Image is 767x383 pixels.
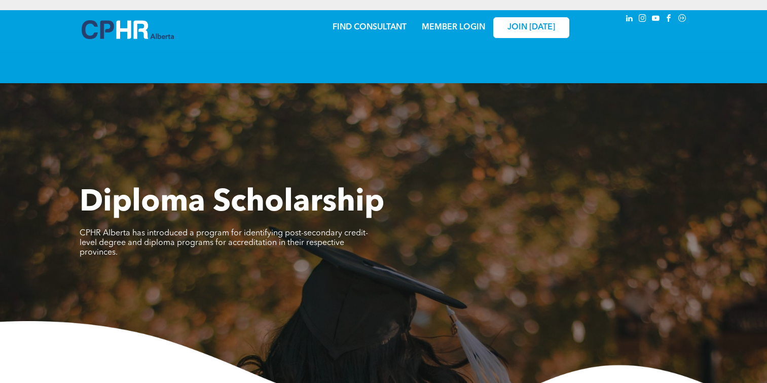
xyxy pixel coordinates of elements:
span: JOIN [DATE] [507,23,555,32]
span: CPHR Alberta has introduced a program for identifying post-secondary credit-level degree and dipl... [80,229,368,257]
a: JOIN [DATE] [493,17,569,38]
img: A blue and white logo for cp alberta [82,20,174,39]
a: linkedin [624,13,635,26]
a: youtube [650,13,662,26]
span: Diploma Scholarship [80,188,384,218]
a: MEMBER LOGIN [422,23,485,31]
a: instagram [637,13,648,26]
a: Social network [677,13,688,26]
a: FIND CONSULTANT [333,23,407,31]
a: facebook [664,13,675,26]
